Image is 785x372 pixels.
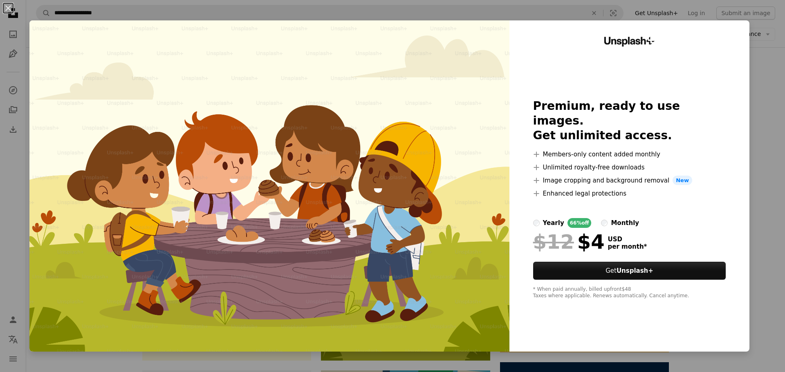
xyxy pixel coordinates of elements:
li: Image cropping and background removal [533,176,726,185]
li: Enhanced legal protections [533,189,726,198]
strong: Unsplash+ [617,267,653,274]
button: GetUnsplash+ [533,262,726,280]
h2: Premium, ready to use images. Get unlimited access. [533,99,726,143]
div: 66% off [567,218,592,228]
span: $12 [533,231,574,252]
input: yearly66%off [533,220,540,226]
div: monthly [611,218,639,228]
input: monthly [601,220,608,226]
li: Members-only content added monthly [533,149,726,159]
li: Unlimited royalty-free downloads [533,163,726,172]
div: $4 [533,231,605,252]
span: New [673,176,692,185]
div: * When paid annually, billed upfront $48 Taxes where applicable. Renews automatically. Cancel any... [533,286,726,299]
div: yearly [543,218,564,228]
span: per month * [608,243,647,250]
span: USD [608,236,647,243]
